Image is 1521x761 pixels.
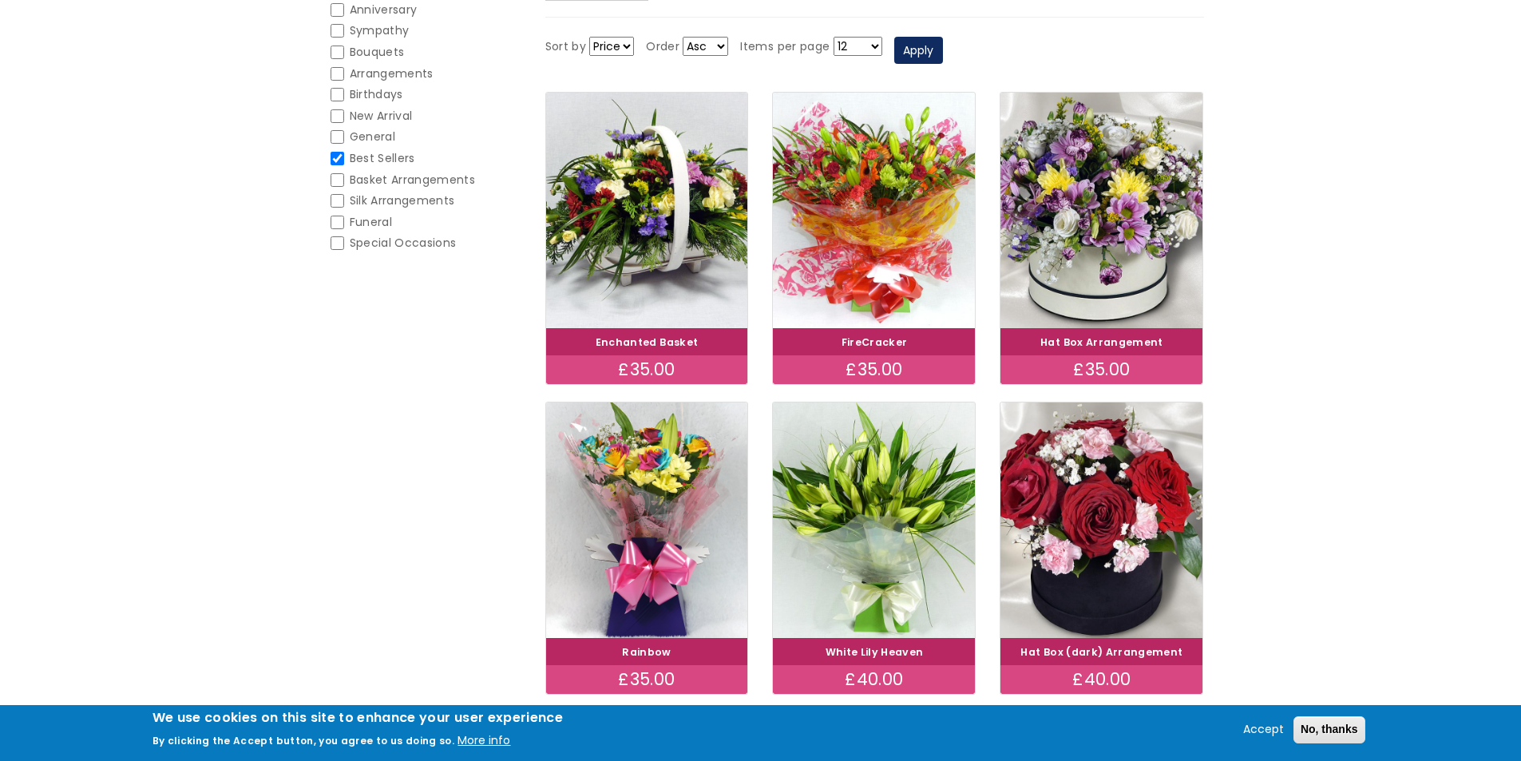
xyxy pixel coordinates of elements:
[546,402,748,638] img: Rainbow bouquet
[842,335,908,349] a: FireCracker
[740,38,830,57] label: Items per page
[350,22,410,38] span: Sympathy
[1293,716,1365,743] button: No, thanks
[350,150,415,166] span: Best Sellers
[894,37,943,64] button: Apply
[773,665,975,694] div: £40.00
[773,402,975,638] img: White Lily Heaven
[545,38,586,57] label: Sort by
[1040,335,1163,349] a: Hat Box Arrangement
[350,86,403,102] span: Birthdays
[1020,645,1182,659] a: Hat Box (dark) Arrangement
[350,214,392,230] span: Funeral
[622,645,671,659] a: Rainbow
[350,172,476,188] span: Basket Arrangements
[1000,665,1202,694] div: £40.00
[350,2,418,18] span: Anniversary
[350,192,455,208] span: Silk Arrangements
[773,355,975,384] div: £35.00
[1000,355,1202,384] div: £35.00
[1000,93,1202,328] img: Hat Box Arrangement
[596,335,699,349] a: Enchanted Basket
[826,645,924,659] a: White Lily Heaven
[773,93,975,328] img: FireCracker
[350,108,413,124] span: New Arrival
[546,665,748,694] div: £35.00
[350,65,434,81] span: Arrangements
[457,731,510,751] button: More info
[152,734,455,747] p: By clicking the Accept button, you agree to us doing so.
[546,93,748,328] img: Enchanted Basket
[1000,402,1202,638] img: Hat Box (dark) Arrangement
[350,235,457,251] span: Special Occasions
[350,129,395,145] span: General
[546,355,748,384] div: £35.00
[350,44,405,60] span: Bouquets
[646,38,679,57] label: Order
[1237,720,1290,739] button: Accept
[152,709,564,727] h2: We use cookies on this site to enhance your user experience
